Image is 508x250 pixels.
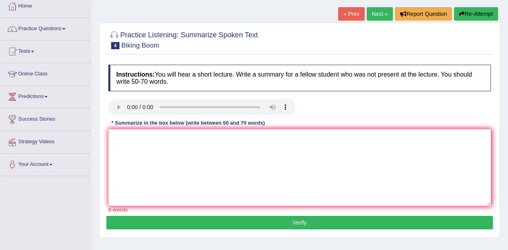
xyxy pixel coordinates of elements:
h4: You will hear a short lecture. Write a summary for a fellow student who was not present at the le... [108,65,491,91]
a: Strategy Videos [0,131,91,151]
a: Success Stories [0,108,91,128]
button: Verify [106,216,493,229]
small: Biking Boom [121,42,159,49]
a: Next » [367,7,393,21]
a: Your Account [0,154,91,173]
button: Re-Attempt [454,7,498,21]
div: 0 words [108,206,491,213]
a: Predictions [0,86,91,106]
a: Tests [0,40,91,60]
b: Instructions: [116,71,155,78]
a: Online Class [0,63,91,83]
a: « Prev [338,7,364,21]
span: 4 [111,42,119,49]
h2: Practice Listening: Summarize Spoken Text [108,29,258,49]
div: * Summarize in the box below (write between 50 and 70 words) [108,119,268,127]
a: Practice Questions [0,18,91,38]
button: Report Question [395,7,452,21]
